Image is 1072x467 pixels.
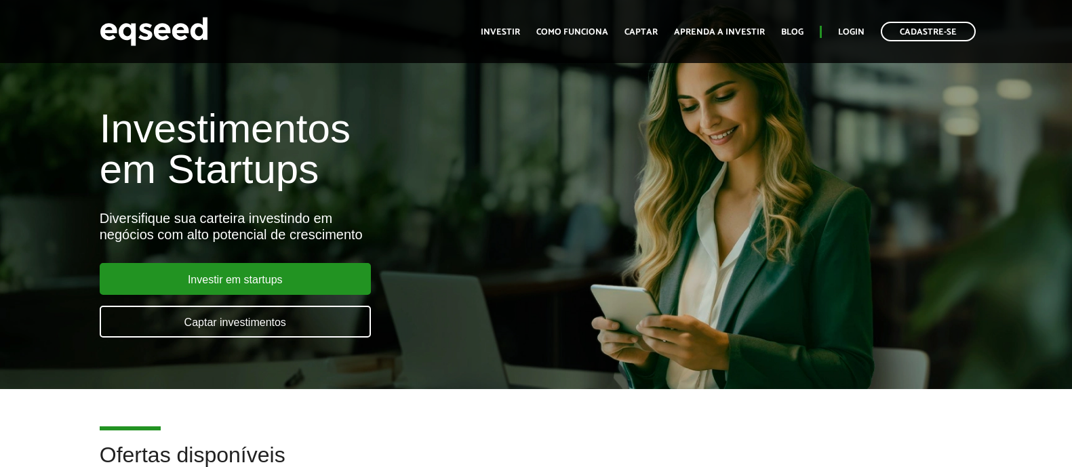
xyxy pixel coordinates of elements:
[536,28,608,37] a: Como funciona
[838,28,865,37] a: Login
[100,108,616,190] h1: Investimentos em Startups
[881,22,976,41] a: Cadastre-se
[100,14,208,49] img: EqSeed
[100,306,371,338] a: Captar investimentos
[781,28,803,37] a: Blog
[674,28,765,37] a: Aprenda a investir
[100,263,371,295] a: Investir em startups
[100,210,616,243] div: Diversifique sua carteira investindo em negócios com alto potencial de crescimento
[481,28,520,37] a: Investir
[624,28,658,37] a: Captar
